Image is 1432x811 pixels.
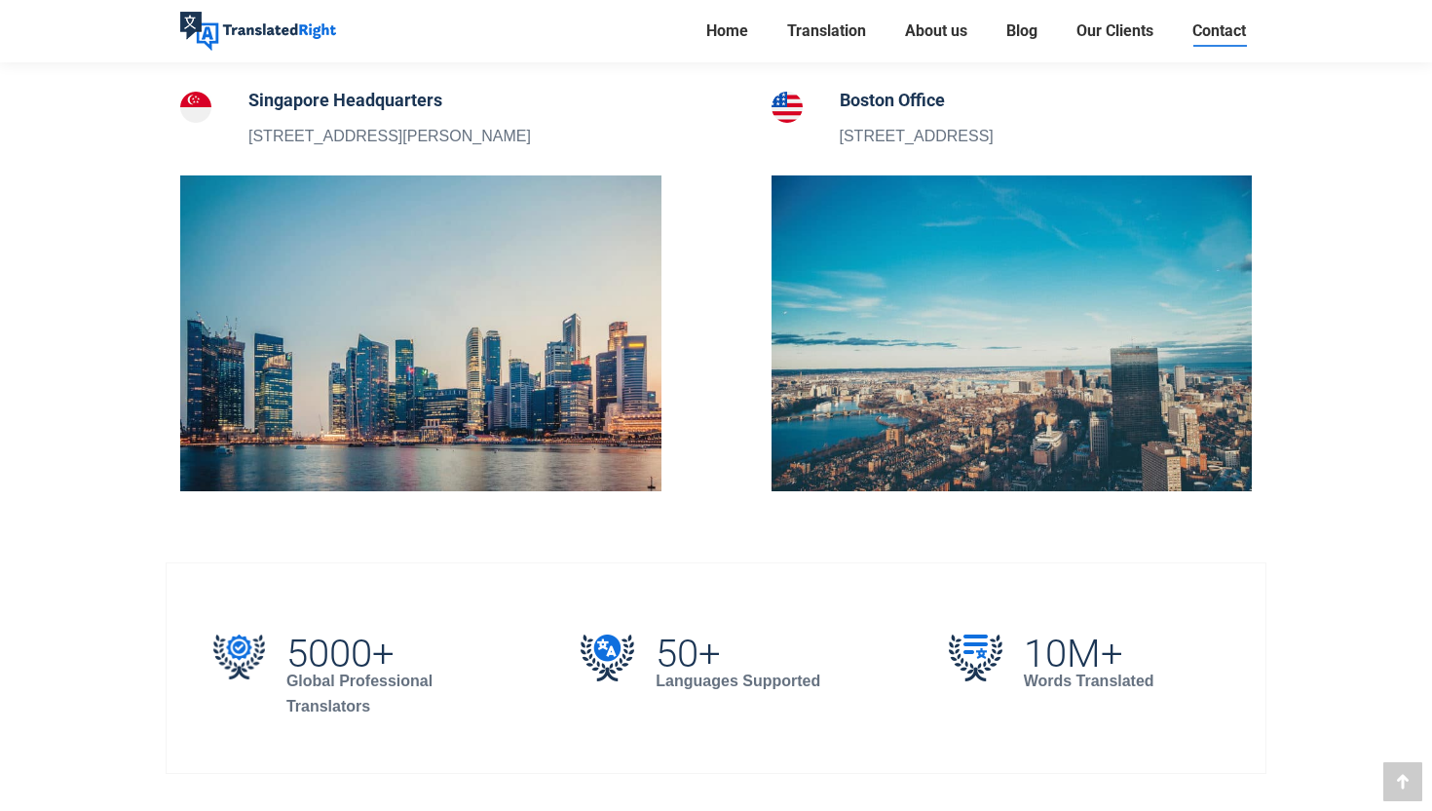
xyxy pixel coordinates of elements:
strong: Words Translated [1024,673,1154,689]
strong: Languages Supported [656,673,820,689]
img: 10M+ [949,635,1002,681]
strong: Global Professional Translators [286,673,433,714]
span: Home [706,21,748,41]
span: About us [905,21,967,41]
a: Contact [1187,18,1252,45]
h2: 10M+ [1024,639,1154,669]
span: Blog [1006,21,1037,41]
img: Singapore Headquarters [180,92,211,123]
h2: 50+ [656,639,820,669]
span: Our Clients [1076,21,1153,41]
img: Translated Right [180,12,336,51]
h2: 5000+ [286,639,483,669]
a: Home [700,18,754,45]
a: Blog [1000,18,1043,45]
p: [STREET_ADDRESS] [840,124,994,149]
a: Translation [781,18,872,45]
h5: Singapore Headquarters [248,87,531,114]
img: 5000+ [213,635,265,679]
span: Translation [787,21,866,41]
span: Contact [1192,21,1246,41]
h5: Boston Office [840,87,994,114]
a: About us [899,18,973,45]
a: Our Clients [1071,18,1159,45]
img: 50+ [581,635,634,681]
img: Contact our Singapore Translation Headquarters Office [180,175,661,491]
p: [STREET_ADDRESS][PERSON_NAME] [248,124,531,149]
img: Contact our Boston translation branch office [772,175,1253,491]
img: Boston Office [772,92,803,123]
